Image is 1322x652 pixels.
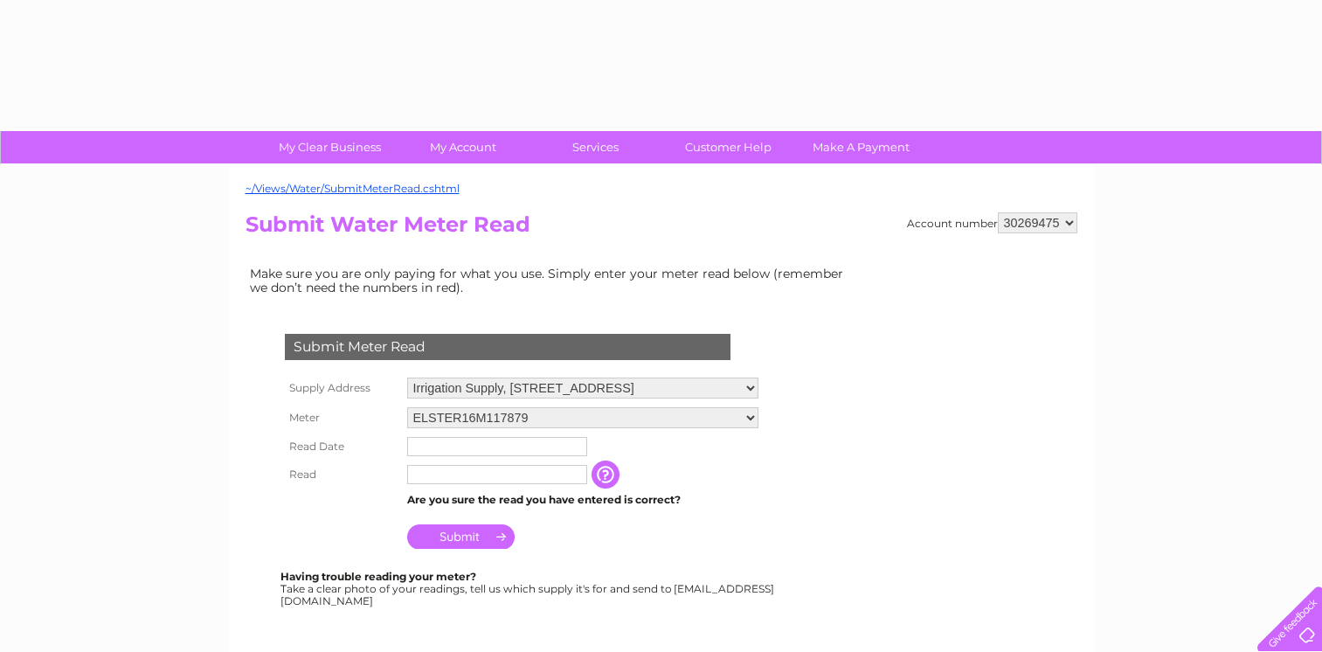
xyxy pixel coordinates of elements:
input: Submit [407,524,515,549]
th: Supply Address [280,373,403,403]
th: Meter [280,403,403,433]
b: Having trouble reading your meter? [280,570,476,583]
th: Read Date [280,433,403,461]
th: Read [280,461,403,489]
div: Account number [907,212,1077,233]
div: Take a clear photo of your readings, tell us which supply it's for and send to [EMAIL_ADDRESS][DO... [280,571,777,607]
td: Make sure you are only paying for what you use. Simply enter your meter read below (remember we d... [246,262,857,299]
input: Information [592,461,623,489]
div: Submit Meter Read [285,334,730,360]
td: Are you sure the read you have entered is correct? [403,489,763,511]
a: ~/Views/Water/SubmitMeterRead.cshtml [246,182,460,195]
a: Make A Payment [789,131,933,163]
a: Services [523,131,668,163]
a: My Clear Business [258,131,402,163]
a: Customer Help [656,131,800,163]
h2: Submit Water Meter Read [246,212,1077,246]
a: My Account [391,131,535,163]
